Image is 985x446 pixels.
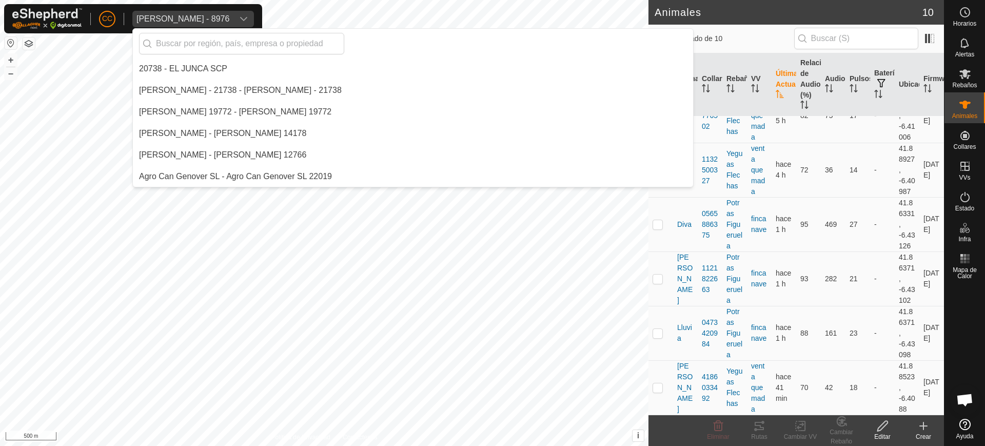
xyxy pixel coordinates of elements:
td: 282 [821,251,845,306]
button: Restablecer Mapa [5,37,17,49]
span: 0 seleccionado de 10 [655,33,794,44]
div: [PERSON_NAME] - [PERSON_NAME] 12766 [139,149,306,161]
div: Potras Figueruela [726,252,743,306]
div: Chat abierto [950,384,980,415]
td: 41.88927, -6.40987 [895,143,919,197]
div: 1132500327 [702,154,718,186]
button: + [5,54,17,66]
th: VV [747,53,772,117]
td: - [870,360,895,415]
td: [DATE] [919,251,944,306]
span: Lluvia [677,322,694,344]
th: Audios [821,53,845,117]
div: Cambiar Rebaño [821,428,862,446]
th: Ubicación [895,53,919,117]
span: 88 [800,329,809,337]
td: [DATE] [919,306,944,360]
span: 22 sept 2025, 11:00 [776,269,791,288]
div: Yeguas Flechas [726,148,743,191]
div: 1121822663 [702,263,718,295]
span: 22 sept 2025, 11:30 [776,373,791,402]
p-sorticon: Activar para ordenar [751,86,759,94]
div: Agro Can Genover SL - Agro Can Genover SL 22019 [139,170,332,183]
div: [PERSON_NAME] - [PERSON_NAME] 14178 [139,127,306,140]
h2: Animales [655,6,922,18]
div: Potras Figueruela [726,306,743,360]
th: Relación de Audio (%) [796,53,821,117]
a: finca nave [751,269,766,288]
td: 41.86331, -6.43126 [895,197,919,251]
span: Mapa de Calor [947,267,982,279]
p-sorticon: Activar para ordenar [702,86,710,94]
th: Firmware [919,53,944,117]
span: Eliminar [707,433,729,440]
th: Batería [870,53,895,117]
span: [PERSON_NAME] [677,252,694,306]
td: 21 [845,251,870,306]
p-sorticon: Activar para ordenar [850,86,858,94]
td: 41.86371, -6.43102 [895,251,919,306]
span: Ayuda [956,433,974,439]
li: Abel Lopez Crespo 19772 [133,102,693,122]
a: Política de Privacidad [271,433,330,442]
span: CC [102,13,112,24]
span: Collares [953,144,976,150]
th: Collar [698,53,722,117]
div: dropdown trigger [233,11,254,27]
a: venta quemada [751,362,765,413]
div: [PERSON_NAME] - 8976 [136,15,229,23]
a: venta quemada [751,144,765,196]
td: 14 [845,143,870,197]
span: Infra [958,236,971,242]
button: Capas del Mapa [23,37,35,50]
span: VVs [959,174,970,181]
a: Ayuda [944,415,985,443]
li: EL JUNCA SCP [133,59,693,79]
button: – [5,67,17,80]
span: Nadezhda Nikolova Marinova - 8976 [132,11,233,27]
td: [DATE] [919,197,944,251]
td: 36 [821,143,845,197]
span: Rebaños [952,82,977,88]
td: [DATE] [919,360,944,415]
img: Logo Gallagher [12,8,82,29]
div: [PERSON_NAME] 19772 - [PERSON_NAME] 19772 [139,106,331,118]
span: Estado [955,205,974,211]
span: 70 [800,383,809,392]
div: [PERSON_NAME] - 21738 - [PERSON_NAME] - 21738 [139,84,342,96]
span: 10 [922,5,934,20]
li: Adelina Garcia Garcia 14178 [133,123,693,144]
div: Potras Figueruela [726,198,743,251]
button: i [633,430,644,441]
span: Alertas [955,51,974,57]
span: [PERSON_NAME] [677,361,694,415]
div: Rutas [739,432,780,441]
td: - [870,143,895,197]
th: Última Actualización [772,53,796,117]
p-sorticon: Activar para ordenar [923,86,932,94]
p-sorticon: Activar para ordenar [874,91,882,100]
p-sorticon: Activar para ordenar [726,86,735,94]
td: 23 [845,306,870,360]
span: 82 [800,111,809,120]
li: Adrian Abad Martin 12766 [133,145,693,165]
span: i [637,431,639,440]
span: 22 sept 2025, 11:00 [776,323,791,342]
span: 72 [800,166,809,174]
td: - [870,306,895,360]
td: 469 [821,197,845,251]
td: 42 [821,360,845,415]
td: - [870,251,895,306]
span: Diva [677,219,692,230]
div: Yeguas Flechas [726,366,743,409]
td: 161 [821,306,845,360]
div: Crear [903,432,944,441]
div: 4186033492 [702,372,718,404]
span: 22 sept 2025, 10:45 [776,215,791,234]
a: Contáctenos [343,433,377,442]
td: 41.86371, -6.43098 [895,306,919,360]
span: 95 [800,220,809,228]
td: - [870,197,895,251]
div: 0565886375 [702,208,718,241]
div: 0473420984 [702,317,718,350]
